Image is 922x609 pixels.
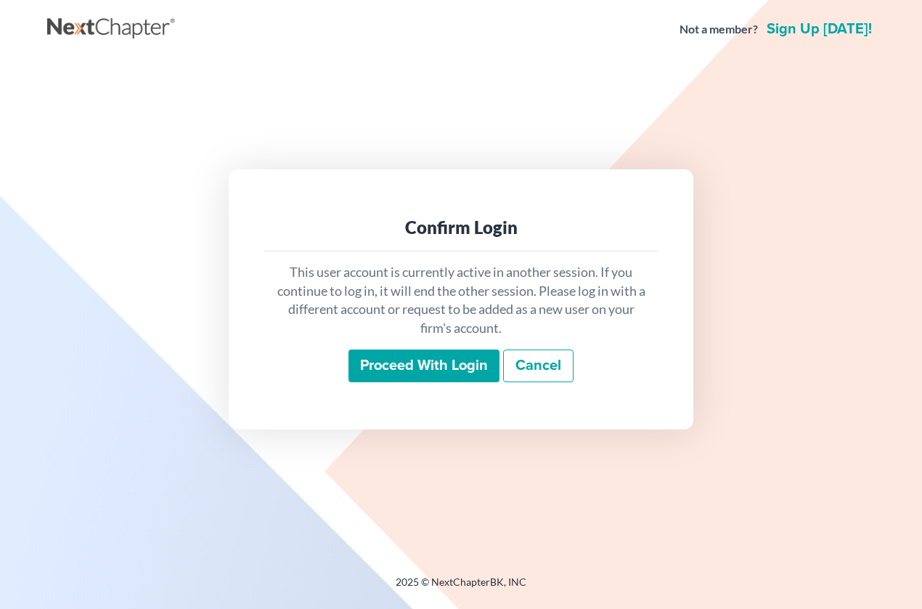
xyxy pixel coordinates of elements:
[275,216,647,239] div: Confirm Login
[47,575,875,601] div: 2025 © NextChapterBK, INC
[680,21,758,38] strong: Not a member?
[348,350,499,383] input: Proceed with login
[764,22,875,36] a: Sign up [DATE]!
[275,263,647,338] p: This user account is currently active in another session. If you continue to log in, it will end ...
[503,350,574,383] a: Cancel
